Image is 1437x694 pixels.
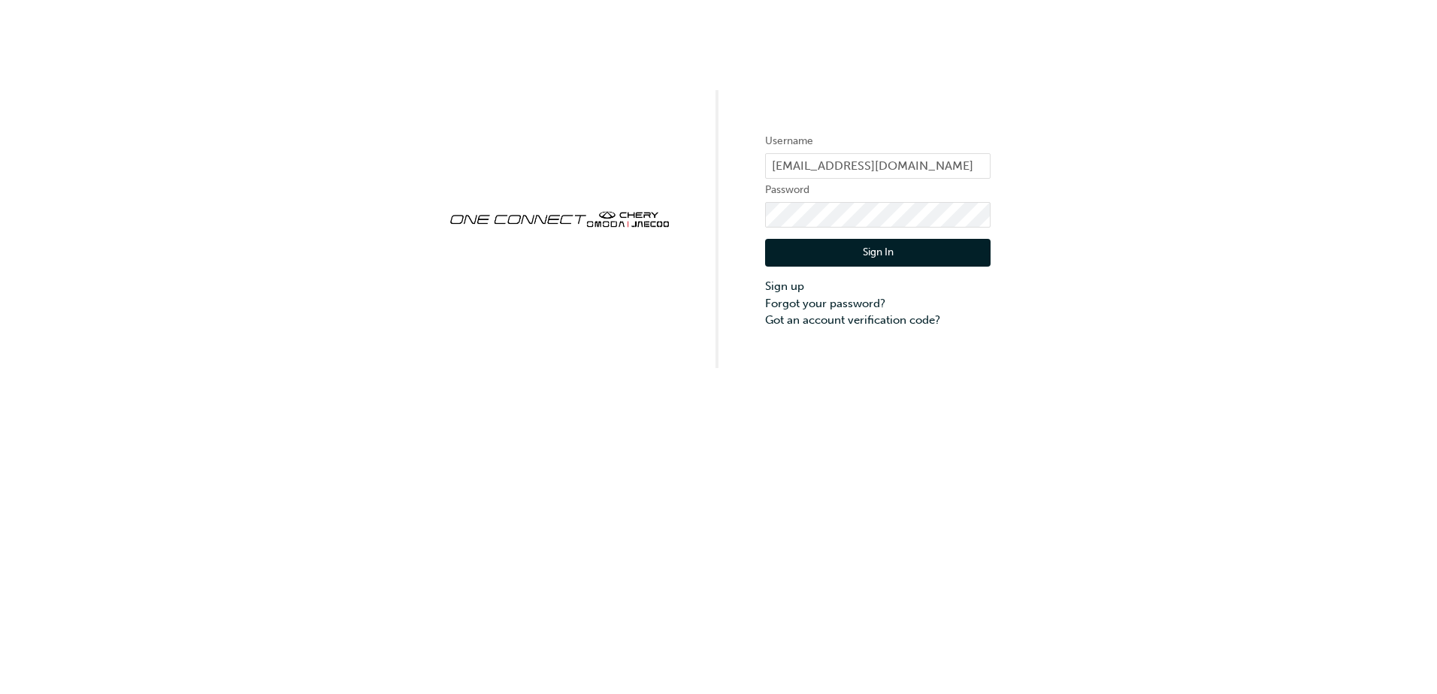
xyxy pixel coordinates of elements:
label: Password [765,181,991,199]
input: Username [765,153,991,179]
a: Got an account verification code? [765,312,991,329]
a: Sign up [765,278,991,295]
a: Forgot your password? [765,295,991,312]
label: Username [765,132,991,150]
button: Sign In [765,239,991,267]
img: oneconnect [446,198,672,237]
